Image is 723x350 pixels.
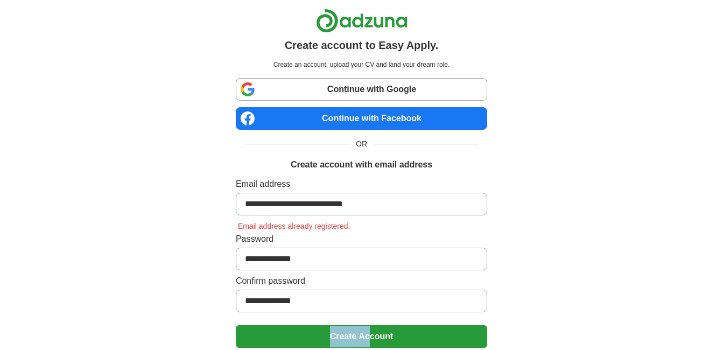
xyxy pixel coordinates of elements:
[236,233,487,246] label: Password
[291,158,432,171] h1: Create account with email address
[316,9,408,33] img: Adzuna logo
[285,37,439,53] h1: Create account to Easy Apply.
[236,325,487,348] button: Create Account
[238,60,485,69] p: Create an account, upload your CV and land your dream role.
[236,222,353,230] span: Email address already registered.
[236,78,487,101] a: Continue with Google
[236,275,487,288] label: Confirm password
[236,178,487,191] label: Email address
[236,107,487,130] a: Continue with Facebook
[349,138,374,150] span: OR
